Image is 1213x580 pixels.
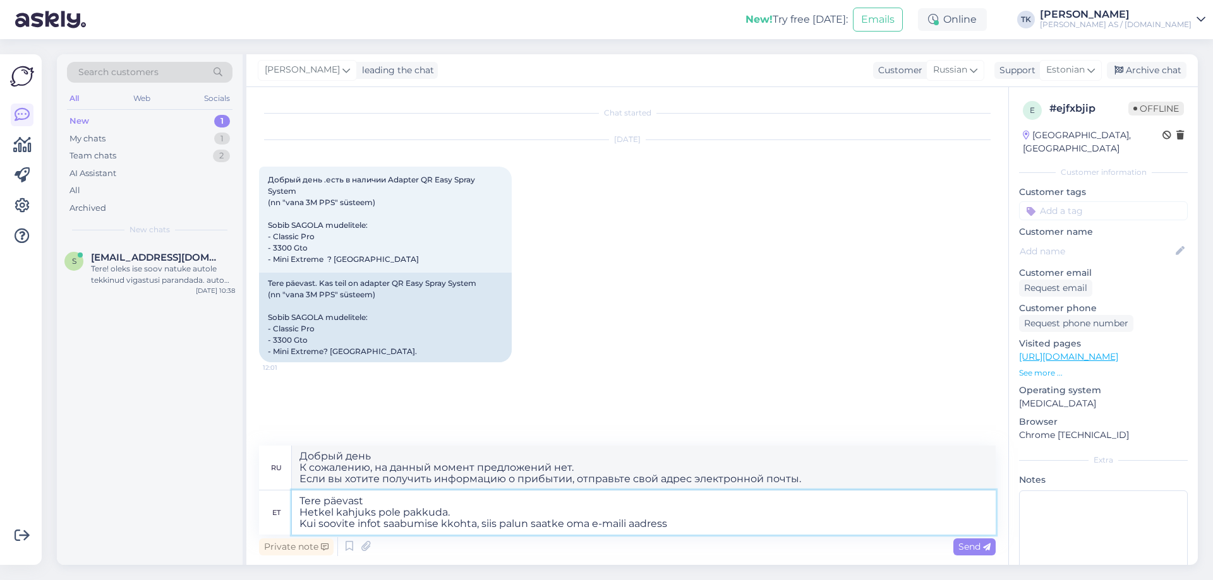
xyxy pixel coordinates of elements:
[1019,397,1188,410] p: [MEDICAL_DATA]
[1128,102,1184,115] span: Offline
[1019,351,1118,362] a: [URL][DOMAIN_NAME]
[91,252,222,263] span: siiri.voobus@mail.ee
[91,263,235,286] div: Tere! oleks ise soov natuke autole tekkinud vigastusi parandada. auto Renault Capture. esimene mu...
[1019,367,1188,379] p: See more ...
[263,363,310,372] span: 12:01
[72,256,76,266] span: s
[918,8,987,31] div: Online
[202,90,232,107] div: Socials
[958,541,991,552] span: Send
[292,446,996,490] textarea: Добрый день К сожалению, на данный момент предложений нет. Если вы хотите получить информацию о п...
[1020,244,1173,258] input: Add name
[1040,9,1192,20] div: [PERSON_NAME]
[1019,167,1188,178] div: Customer information
[745,13,773,25] b: New!
[853,8,903,32] button: Emails
[259,538,334,555] div: Private note
[1040,20,1192,30] div: [PERSON_NAME] AS / [DOMAIN_NAME]
[1019,384,1188,397] p: Operating system
[1046,63,1085,77] span: Estonian
[873,64,922,77] div: Customer
[69,184,80,197] div: All
[1019,315,1133,332] div: Request phone number
[271,457,282,478] div: ru
[1019,454,1188,466] div: Extra
[745,12,848,27] div: Try free [DATE]:
[259,107,996,119] div: Chat started
[214,115,230,127] div: 1
[214,133,230,145] div: 1
[933,63,967,77] span: Russian
[1107,62,1186,79] div: Archive chat
[1023,129,1162,155] div: [GEOGRAPHIC_DATA], [GEOGRAPHIC_DATA]
[1019,473,1188,487] p: Notes
[1019,186,1188,199] p: Customer tags
[292,490,996,535] textarea: Tere päevast Hetkel kahjuks pole pakkuda. Kui soovite infot saabumise kkohta, siis palun saatke o...
[1019,266,1188,280] p: Customer email
[10,64,34,88] img: Askly Logo
[259,273,512,362] div: Tere päevast. Kas teil on adapter QR Easy Spray System (nn "vana 3M PPS" süsteem) Sobib SAGOLA mu...
[1019,201,1188,220] input: Add a tag
[1019,429,1188,442] p: Chrome [TECHNICAL_ID]
[272,502,281,523] div: et
[69,150,116,162] div: Team chats
[1019,225,1188,239] p: Customer name
[69,115,89,127] div: New
[131,90,153,107] div: Web
[1019,415,1188,429] p: Browser
[265,63,340,77] span: [PERSON_NAME]
[268,175,477,264] span: Добрый день .есть в наличии Adapter QR Easy Spray System (nn "vana 3M PPS" süsteem) Sobib SAGOLA ...
[357,64,434,77] div: leading the chat
[213,150,230,162] div: 2
[69,202,106,215] div: Archived
[259,134,996,145] div: [DATE]
[130,224,170,235] span: New chats
[1019,337,1188,350] p: Visited pages
[67,90,81,107] div: All
[69,133,106,145] div: My chats
[78,66,159,79] span: Search customers
[1030,105,1035,115] span: e
[1019,280,1092,297] div: Request email
[1040,9,1205,30] a: [PERSON_NAME][PERSON_NAME] AS / [DOMAIN_NAME]
[1017,11,1035,28] div: TK
[1049,101,1128,116] div: # ejfxbjip
[69,167,116,180] div: AI Assistant
[994,64,1035,77] div: Support
[196,286,235,295] div: [DATE] 10:38
[1019,302,1188,315] p: Customer phone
